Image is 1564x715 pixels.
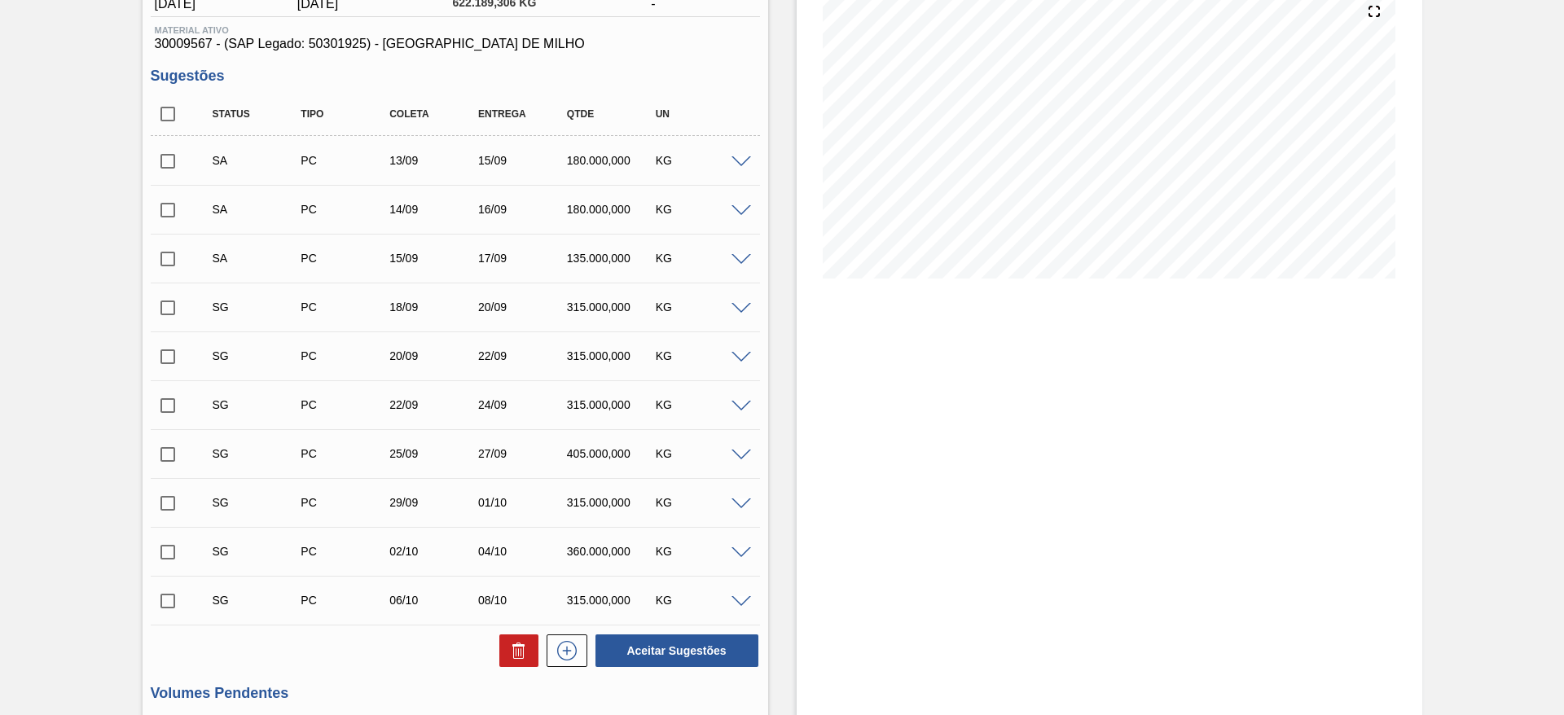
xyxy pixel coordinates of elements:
div: 14/09/2025 [385,203,484,216]
div: 20/09/2025 [474,300,573,314]
div: Sugestão Alterada [209,203,307,216]
div: Pedido de Compra [297,496,395,509]
div: Coleta [385,108,484,120]
div: 29/09/2025 [385,496,484,509]
div: KG [652,398,750,411]
div: Pedido de Compra [297,594,395,607]
div: 17/09/2025 [474,252,573,265]
div: 06/10/2025 [385,594,484,607]
div: 01/10/2025 [474,496,573,509]
div: 135.000,000 [563,252,661,265]
div: 180.000,000 [563,203,661,216]
div: KG [652,545,750,558]
div: Nova sugestão [538,634,587,667]
div: Sugestão Criada [209,496,307,509]
div: Pedido de Compra [297,252,395,265]
div: KG [652,496,750,509]
div: KG [652,252,750,265]
div: Sugestão Alterada [209,154,307,167]
div: Sugestão Criada [209,594,307,607]
div: 15/09/2025 [385,252,484,265]
div: KG [652,300,750,314]
div: 22/09/2025 [385,398,484,411]
h3: Sugestões [151,68,760,85]
div: 405.000,000 [563,447,661,460]
div: 02/10/2025 [385,545,484,558]
div: Sugestão Criada [209,300,307,314]
div: Pedido de Compra [297,154,395,167]
div: KG [652,154,750,167]
div: 22/09/2025 [474,349,573,362]
div: 04/10/2025 [474,545,573,558]
div: 20/09/2025 [385,349,484,362]
div: Status [209,108,307,120]
div: 360.000,000 [563,545,661,558]
div: 315.000,000 [563,398,661,411]
div: 315.000,000 [563,300,661,314]
div: 180.000,000 [563,154,661,167]
span: 30009567 - (SAP Legado: 50301925) - [GEOGRAPHIC_DATA] DE MILHO [155,37,756,51]
h3: Volumes Pendentes [151,685,760,702]
div: KG [652,203,750,216]
div: 315.000,000 [563,496,661,509]
div: Pedido de Compra [297,349,395,362]
div: Tipo [297,108,395,120]
div: 315.000,000 [563,349,661,362]
div: 13/09/2025 [385,154,484,167]
button: Aceitar Sugestões [595,634,758,667]
div: 18/09/2025 [385,300,484,314]
div: 25/09/2025 [385,447,484,460]
div: Pedido de Compra [297,300,395,314]
div: 27/09/2025 [474,447,573,460]
div: 08/10/2025 [474,594,573,607]
div: 16/09/2025 [474,203,573,216]
div: KG [652,349,750,362]
div: Pedido de Compra [297,545,395,558]
span: Material ativo [155,25,756,35]
div: KG [652,447,750,460]
div: Entrega [474,108,573,120]
div: Qtde [563,108,661,120]
div: 24/09/2025 [474,398,573,411]
div: Sugestão Criada [209,398,307,411]
div: Pedido de Compra [297,447,395,460]
div: 15/09/2025 [474,154,573,167]
div: Excluir Sugestões [491,634,538,667]
div: Pedido de Compra [297,203,395,216]
div: KG [652,594,750,607]
div: UN [652,108,750,120]
div: Sugestão Criada [209,349,307,362]
div: Sugestão Criada [209,447,307,460]
div: Pedido de Compra [297,398,395,411]
div: Aceitar Sugestões [587,633,760,669]
div: Sugestão Criada [209,545,307,558]
div: 315.000,000 [563,594,661,607]
div: Sugestão Alterada [209,252,307,265]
